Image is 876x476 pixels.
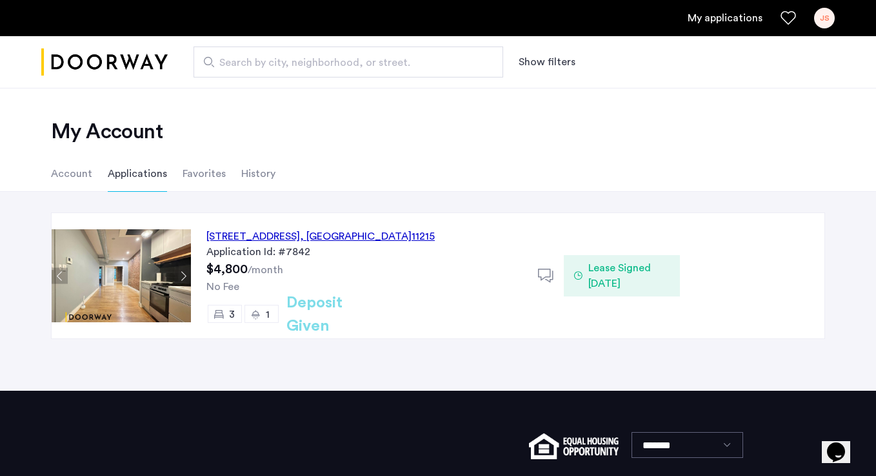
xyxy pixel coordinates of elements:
li: Favorites [183,156,226,192]
sub: /month [248,265,283,275]
h2: My Account [51,119,825,145]
h2: Deposit Given [286,291,389,338]
img: equal-housing.png [529,433,619,459]
span: Search by city, neighborhood, or street. [219,55,467,70]
span: $4,800 [206,263,248,276]
span: Lease Signed [DATE] [588,260,670,291]
span: 3 [229,309,235,320]
li: Account [51,156,92,192]
div: JS [814,8,835,28]
select: Language select [632,432,743,458]
span: , [GEOGRAPHIC_DATA] [300,231,412,242]
span: No Fee [206,282,239,292]
li: History [241,156,275,192]
img: Apartment photo [52,229,191,322]
input: Apartment Search [194,47,503,78]
div: Application Id: #7842 [206,244,523,260]
li: Applications [108,156,167,192]
img: logo [41,38,168,87]
a: Cazamio logo [41,38,168,87]
button: Next apartment [175,268,191,284]
iframe: chat widget [822,424,863,463]
a: Favorites [781,10,796,26]
div: [STREET_ADDRESS] 11215 [206,229,435,244]
span: 1 [266,309,270,320]
button: Show or hide filters [519,54,575,70]
button: Previous apartment [52,268,68,284]
a: My application [688,10,762,26]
